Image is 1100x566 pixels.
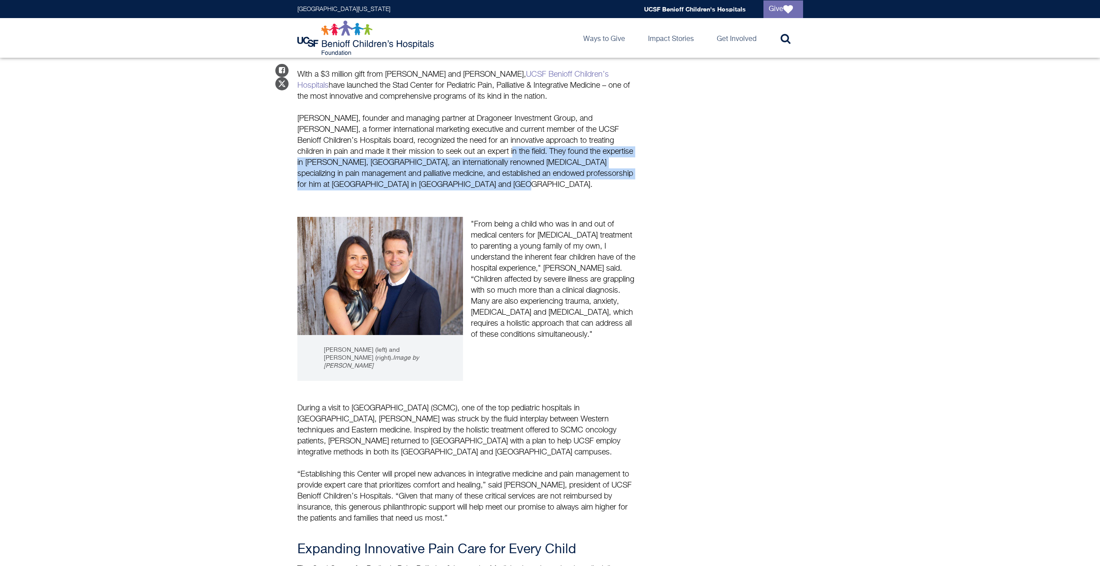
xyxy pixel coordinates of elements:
[297,217,463,335] img: Elisa Stad (left) and Marc Stad (right. Image by Paul C. Miller
[297,20,436,56] img: Logo for UCSF Benioff Children's Hospitals Foundation
[297,469,637,524] p: “Establishing this Center will propel new advances in integrative medicine and pain management to...
[576,18,632,58] a: Ways to Give
[297,71,609,89] a: UCSF Benioff Children’s Hospitals
[297,335,463,381] figcaption: [PERSON_NAME] (left) and [PERSON_NAME] (right).
[297,403,637,458] p: During a visit to [GEOGRAPHIC_DATA] (SCMC), one of the top pediatric hospitals in [GEOGRAPHIC_DAT...
[324,355,419,369] em: Image by [PERSON_NAME]
[297,113,637,190] p: [PERSON_NAME], founder and managing partner at Dragoneer Investment Group, and [PERSON_NAME], a f...
[471,208,637,340] p: "From being a child who was in and out of medical centers for [MEDICAL_DATA] treatment to parenti...
[763,0,803,18] a: Give
[297,69,637,102] p: With a $3 million gift from [PERSON_NAME] and [PERSON_NAME], have launched the Stad Center for Pe...
[297,6,390,12] a: [GEOGRAPHIC_DATA][US_STATE]
[710,18,763,58] a: Get Involved
[641,18,701,58] a: Impact Stories
[297,542,637,558] h3: Expanding Innovative Pain Care for Every Child
[644,5,746,13] a: UCSF Benioff Children's Hospitals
